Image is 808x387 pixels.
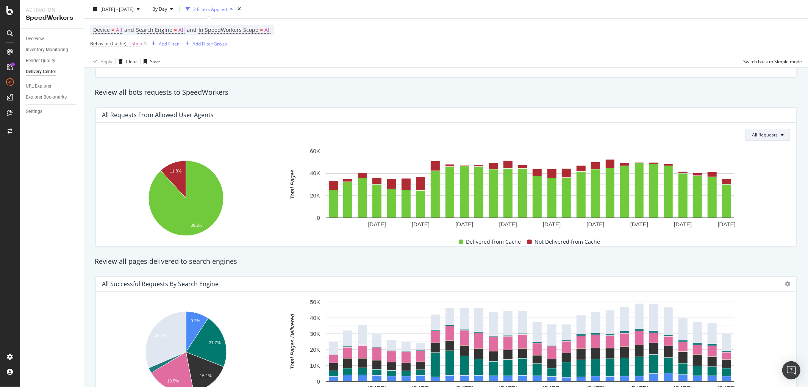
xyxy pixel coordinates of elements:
[191,318,200,323] text: 9.2%
[26,35,78,43] a: Overview
[183,3,236,15] button: 2 Filters Applied
[116,25,122,35] span: All
[187,26,197,33] span: and
[90,55,112,67] button: Apply
[740,55,802,67] button: Switch back to Simple mode
[310,346,320,353] text: 20K
[289,313,295,369] text: Total Pages Delivered
[116,55,137,67] button: Clear
[111,26,114,33] span: =
[209,340,220,345] text: 21.7%
[193,6,227,12] div: 2 Filters Applied
[167,379,179,383] text: 19.5%
[26,57,55,65] div: Render Quality
[310,298,320,305] text: 50K
[317,215,320,221] text: 0
[141,55,160,67] button: Save
[26,57,78,65] a: Render Quality
[178,25,185,35] span: All
[289,169,295,199] text: Total Pages
[310,170,320,176] text: 40K
[90,3,143,15] button: [DATE] - [DATE]
[102,157,270,240] svg: A chart.
[126,58,137,64] div: Clear
[90,40,127,47] span: Behavior (Cache)
[26,68,56,76] div: Delivery Center
[159,40,179,47] div: Add Filter
[745,129,790,141] button: All Requests
[26,6,78,14] div: Activation
[310,314,320,321] text: 40K
[102,280,219,288] div: All Successful Requests by Search Engine
[26,82,78,90] a: URL Explorer
[368,221,386,227] text: [DATE]
[128,40,130,47] span: =
[782,361,800,379] div: Open Intercom Messenger
[182,39,227,48] button: Add Filter Group
[310,330,320,337] text: 30K
[310,148,320,154] text: 60K
[124,26,134,33] span: and
[131,38,142,49] span: Shop
[136,26,172,33] span: Search Engine
[499,221,517,227] text: [DATE]
[260,26,263,33] span: =
[149,6,167,12] span: By Day
[200,373,212,378] text: 16.1%
[587,221,605,227] text: [DATE]
[466,237,521,246] span: Delivered from Cache
[264,25,271,35] span: All
[100,6,134,12] span: [DATE] - [DATE]
[275,147,785,231] svg: A chart.
[26,108,42,116] div: Settings
[91,88,801,97] div: Review all bots requests to SpeedWorkers
[26,14,78,22] div: SpeedWorkers
[674,221,692,227] text: [DATE]
[192,40,227,47] div: Add Filter Group
[170,169,181,173] text: 11.8%
[743,58,802,64] div: Switch back to Simple mode
[236,5,242,13] div: times
[198,26,258,33] span: In SpeedWorkers Scope
[412,221,430,227] text: [DATE]
[630,221,648,227] text: [DATE]
[174,26,177,33] span: =
[310,192,320,199] text: 20K
[93,26,110,33] span: Device
[718,221,736,227] text: [DATE]
[26,35,44,43] div: Overview
[91,257,801,266] div: Review all pages delivered to search engines
[191,223,202,227] text: 88.2%
[102,111,214,119] div: All Requests from Allowed User Agents
[752,132,778,138] span: All Requests
[456,221,474,227] text: [DATE]
[26,93,78,101] a: Explorer Bookmarks
[149,3,176,15] button: By Day
[100,58,112,64] div: Apply
[317,378,320,384] text: 0
[26,46,68,54] div: Inventory Monitoring
[543,221,561,227] text: [DATE]
[26,93,67,101] div: Explorer Bookmarks
[26,108,78,116] a: Settings
[155,333,167,338] text: 31.4%
[26,46,78,54] a: Inventory Monitoring
[310,362,320,368] text: 10K
[26,82,52,90] div: URL Explorer
[150,58,160,64] div: Save
[26,68,78,76] a: Delivery Center
[535,237,600,246] span: Not Delivered from Cache
[148,39,179,48] button: Add Filter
